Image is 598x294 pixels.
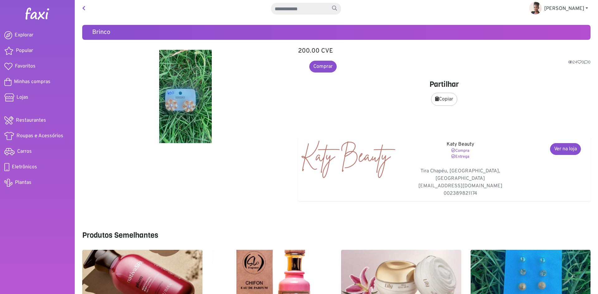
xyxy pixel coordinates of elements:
span: Restaurantes [16,117,46,124]
p: Compra [401,148,519,154]
span: Explorar [15,31,33,39]
p: 002389821174 [401,190,519,197]
span: Popular [16,47,33,54]
img: Brinco [82,50,289,143]
a: [PERSON_NAME] [524,2,593,15]
span: Minhas compras [14,78,50,86]
p: Tira Chapéu, [GEOGRAPHIC_DATA], [GEOGRAPHIC_DATA] [401,167,519,182]
h5: Brinco [92,29,581,36]
span: Roupas e Acessórios [17,132,63,140]
img: Katy Beauty [301,141,396,178]
span: Lojas [17,94,28,101]
span: [PERSON_NAME] [544,6,584,12]
a: Comprar [309,61,337,72]
h5: 200.00 CVE [298,47,591,55]
span: Favoritos [15,63,36,70]
h4: Produtos Semelhantes [82,231,591,240]
p: [EMAIL_ADDRESS][DOMAIN_NAME] [401,182,519,190]
span: Carros [17,148,32,155]
p: Entrega [401,154,519,160]
button: Copiar [431,93,457,106]
span: Plantas [15,179,31,186]
span: Eletrônicos [12,163,37,171]
div: Katy Beauty [396,141,524,197]
span: 24 0 0 [568,60,591,66]
a: Ver na loja [550,143,581,155]
h4: Partilhar [298,80,591,89]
